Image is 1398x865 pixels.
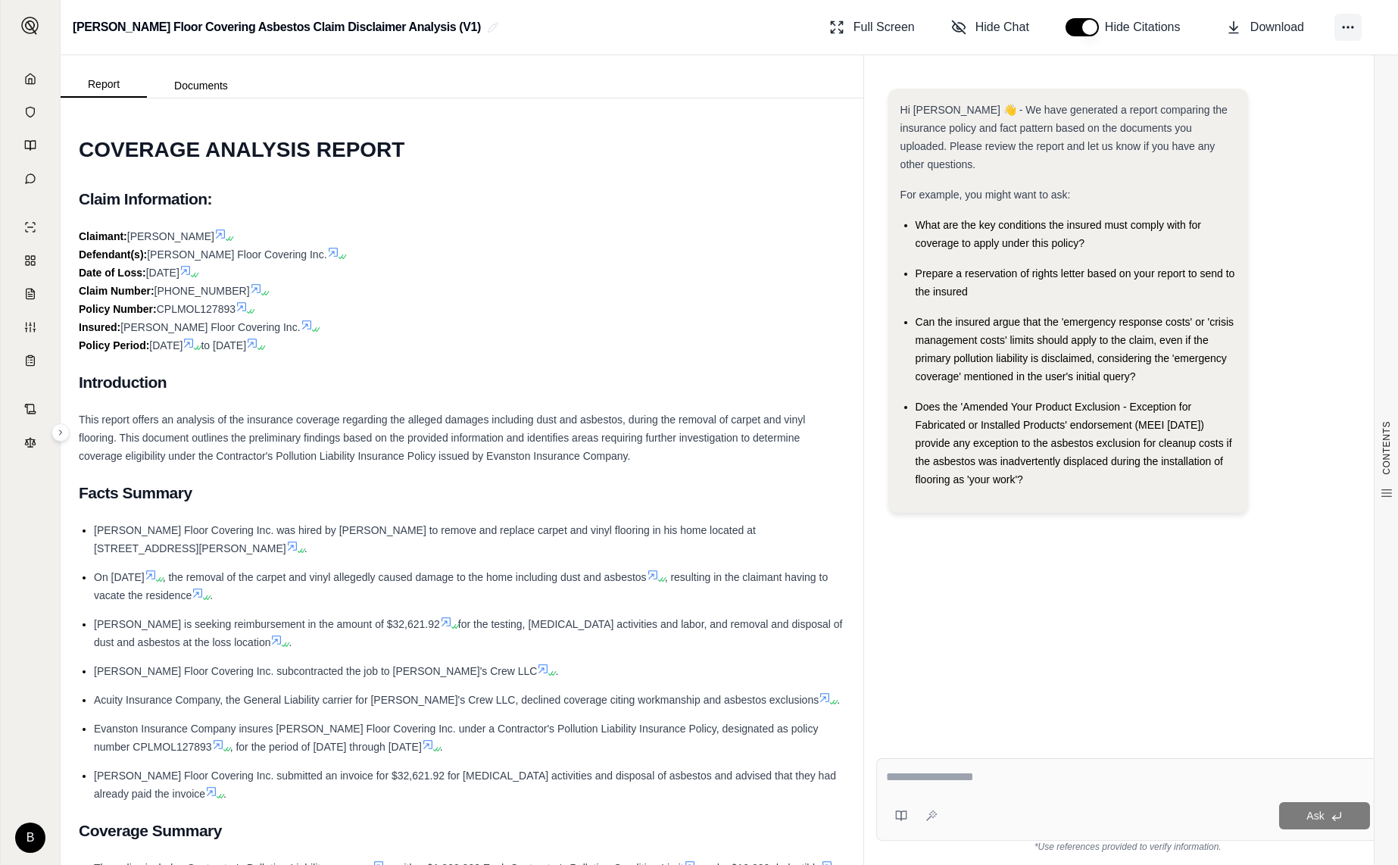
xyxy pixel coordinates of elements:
[230,741,422,753] span: , for the period of [DATE] through [DATE]
[79,339,149,351] strong: Policy Period:
[10,97,51,127] a: Documents Vault
[853,18,915,36] span: Full Screen
[79,248,147,261] strong: Defendant(s):
[21,17,39,35] img: Expand sidebar
[1381,421,1393,475] span: CONTENTS
[916,401,1232,486] span: Does the 'Amended Your Product Exclusion - Exception for Fabricated or Installed Products' endors...
[1279,802,1370,829] button: Ask
[900,104,1228,170] span: Hi [PERSON_NAME] 👋 - We have generated a report comparing the insurance policy and fact pattern b...
[157,303,236,315] span: CPLMOL127893
[10,212,51,242] a: Single Policy
[304,542,307,554] span: .
[10,245,51,276] a: Policy Comparisons
[223,788,226,800] span: .
[10,312,51,342] a: Custom Report
[79,321,120,333] strong: Insured:
[1105,18,1190,36] span: Hide Citations
[555,665,558,677] span: .
[79,183,845,215] h2: Claim Information:
[61,72,147,98] button: Report
[10,164,51,194] a: Chat
[10,130,51,161] a: Prompt Library
[120,321,300,333] span: [PERSON_NAME] Floor Covering Inc.
[837,694,840,706] span: .
[79,285,154,297] strong: Claim Number:
[79,303,157,315] strong: Policy Number:
[79,477,845,509] h2: Facts Summary
[94,694,819,706] span: Acuity Insurance Company, the General Liability carrier for [PERSON_NAME]'s Crew LLC, declined co...
[440,741,443,753] span: .
[94,571,145,583] span: On [DATE]
[10,427,51,457] a: Legal Search Engine
[79,815,845,847] h2: Coverage Summary
[149,339,183,351] span: [DATE]
[945,12,1035,42] button: Hide Chat
[900,189,1071,201] span: For example, you might want to ask:
[10,394,51,424] a: Contract Analysis
[163,571,647,583] span: , the removal of the carpet and vinyl allegedly caused damage to the home including dust and asbe...
[147,248,326,261] span: [PERSON_NAME] Floor Covering Inc.
[154,285,250,297] span: [PHONE_NUMBER]
[10,64,51,94] a: Home
[127,230,214,242] span: [PERSON_NAME]
[51,423,70,442] button: Expand sidebar
[201,339,246,351] span: to [DATE]
[916,316,1234,383] span: Can the insured argue that the 'emergency response costs' or 'crisis management costs' limits sho...
[916,267,1235,298] span: Prepare a reservation of rights letter based on your report to send to the insured
[79,129,845,171] h1: COVERAGE ANALYSIS REPORT
[79,414,805,462] span: This report offers an analysis of the insurance coverage regarding the alleged damages including ...
[823,12,921,42] button: Full Screen
[94,723,818,753] span: Evanston Insurance Company insures [PERSON_NAME] Floor Covering Inc. under a Contractor's Polluti...
[79,267,146,279] strong: Date of Loss:
[73,14,481,41] h2: [PERSON_NAME] Floor Covering Asbestos Claim Disclaimer Analysis (V1)
[94,618,440,630] span: [PERSON_NAME] is seeking reimbursement in the amount of $32,621.92
[1306,810,1324,822] span: Ask
[1220,12,1310,42] button: Download
[876,841,1380,853] div: *Use references provided to verify information.
[15,823,45,853] div: B
[975,18,1029,36] span: Hide Chat
[146,267,179,279] span: [DATE]
[15,11,45,41] button: Expand sidebar
[1250,18,1304,36] span: Download
[94,524,756,554] span: [PERSON_NAME] Floor Covering Inc. was hired by [PERSON_NAME] to remove and replace carpet and vin...
[79,230,127,242] strong: Claimant:
[10,279,51,309] a: Claim Coverage
[10,345,51,376] a: Coverage Table
[79,367,845,398] h2: Introduction
[916,219,1201,249] span: What are the key conditions the insured must comply with for coverage to apply under this policy?
[210,589,213,601] span: .
[147,73,255,98] button: Documents
[94,618,842,648] span: for the testing, [MEDICAL_DATA] activities and labor, and removal and disposal of dust and asbest...
[289,636,292,648] span: .
[94,770,836,800] span: [PERSON_NAME] Floor Covering Inc. submitted an invoice for $32,621.92 for [MEDICAL_DATA] activiti...
[94,665,537,677] span: [PERSON_NAME] Floor Covering Inc. subcontracted the job to [PERSON_NAME]'s Crew LLC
